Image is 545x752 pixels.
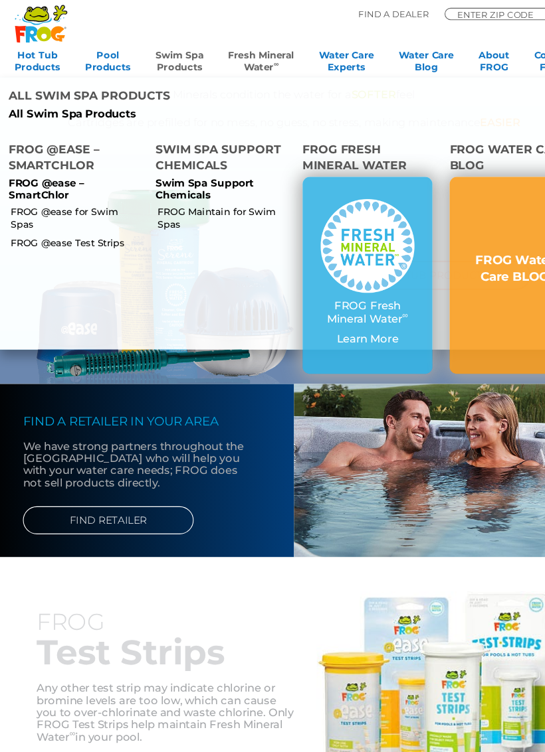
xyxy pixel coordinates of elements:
sup: ∞ [64,675,70,684]
a: PoolProducts [78,46,121,72]
a: ContactFROG [495,46,532,72]
a: FROG @ease for Swim Spas [10,190,133,214]
input: Zip Code Form [423,10,502,17]
p: Any other test strip may indicate chlorine or bromine levels are too low, which can cause you to ... [34,632,272,688]
a: FROG Water Care BLOG [433,234,520,276]
a: Swim SpaProducts [144,46,189,72]
a: Water CareExperts [296,46,347,72]
h4: FROG Water Care BLOG [417,131,537,164]
a: FROG @ease Test Strips [10,219,133,231]
a: FROG Fresh Mineral Water∞ Learn More [297,185,384,327]
h4: FROG Fresh Mineral Water [280,131,401,164]
h4: Swim Spa Support Chemicals [144,131,265,164]
p: Swim Spa Support Chemicals [144,164,265,187]
a: AboutFROG [444,46,473,72]
input: GO [508,7,532,18]
a: FROG Maintain for Swim Spas [146,190,269,214]
h4: All Swim Spa Products [8,82,263,100]
a: Hot TubProducts [13,46,56,72]
h2: Test Strips [34,588,272,622]
a: Fresh MineralWater∞ [211,46,272,72]
h4: FROG @ease – SmartChlor [8,131,128,164]
a: All Swim Spa Products [8,100,263,112]
img: openIcon [494,702,529,736]
p: FROG @ease – SmartChlor [8,164,128,187]
p: FROG Fresh Mineral Water [297,277,384,301]
p: We have strong partners throughout the [GEOGRAPHIC_DATA] who will help you with your water care n... [21,408,230,453]
sup: ∞ [373,287,378,297]
h4: FIND A RETAILER IN YOUR AREA [21,384,230,397]
sup: ∞ [254,56,259,63]
p: Learn More [297,308,384,320]
a: Water CareBlog [370,46,421,72]
a: FIND RETAILER [21,469,179,495]
a: LEARN MORE [34,713,185,740]
p: Find A Dealer [332,7,397,19]
h3: FROG [34,565,272,588]
h3: FROG Water Care BLOG [433,234,520,263]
